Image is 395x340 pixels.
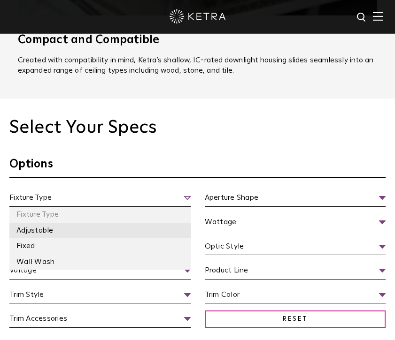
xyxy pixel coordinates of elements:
[9,192,191,207] span: Fixture Type
[170,9,226,23] img: ketra-logo-2019-white
[9,238,191,254] li: Fixed
[9,157,386,178] h3: Options
[205,192,386,207] span: Aperture Shape
[373,12,383,21] img: Hamburger%20Nav.svg
[18,55,377,76] p: Created with compatibility in mind, Ketra’s shallow, IC-rated downlight housing slides seamlessly...
[356,12,368,23] img: search icon
[9,264,191,280] span: Voltage
[9,223,191,239] li: Adjustable
[9,313,191,328] span: Trim Accessories
[205,264,386,280] span: Product Line
[9,117,386,139] h2: Select Your Specs
[9,207,191,223] li: Fixture Type
[18,34,377,45] h3: Compact and Compatible
[205,241,386,256] span: Optic Style
[9,254,191,270] li: Wall Wash
[9,289,191,304] span: Trim Style
[205,289,386,304] span: Trim Color
[205,310,386,328] span: Reset
[205,216,386,231] span: Wattage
